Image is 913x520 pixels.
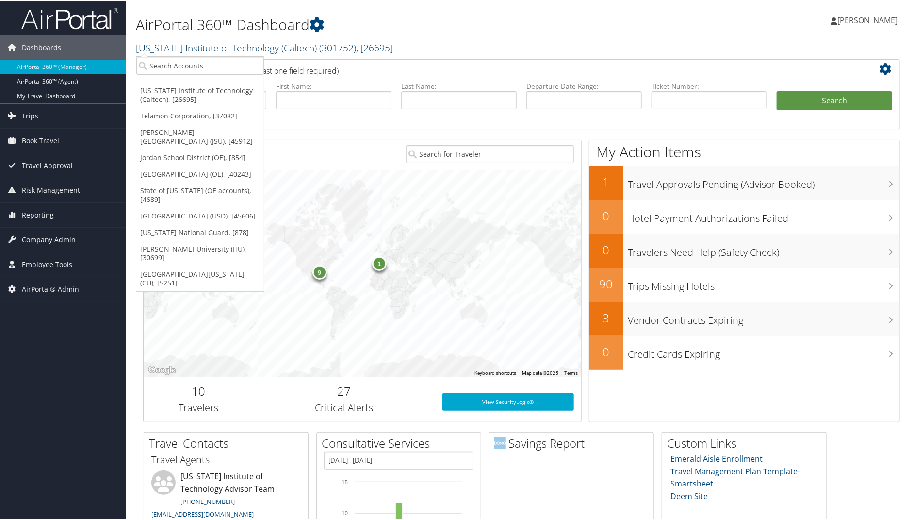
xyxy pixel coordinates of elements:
[21,6,118,29] img: airportal-logo.png
[628,342,899,360] h3: Credit Cards Expiring
[151,400,245,414] h3: Travelers
[589,165,899,199] a: 1Travel Approvals Pending (Advisor Booked)
[319,40,356,53] span: ( 301752 )
[146,363,178,376] a: Open this area in Google Maps (opens a new window)
[589,343,623,359] h2: 0
[136,40,393,53] a: [US_STATE] Institute of Technology (Caltech)
[522,369,559,375] span: Map data ©2025
[589,275,623,291] h2: 90
[136,265,264,290] a: [GEOGRAPHIC_DATA][US_STATE] (CU), [5251]
[260,400,428,414] h3: Critical Alerts
[671,453,763,463] a: Emerald Aisle Enrollment
[372,255,387,270] div: 1
[22,276,79,301] span: AirPortal® Admin
[589,173,623,189] h2: 1
[565,369,578,375] a: Terms (opens in new tab)
[589,241,623,257] h2: 0
[136,240,264,265] a: [PERSON_NAME] University (HU), [30699]
[671,490,708,501] a: Deem Site
[136,123,264,149] a: [PERSON_NAME][GEOGRAPHIC_DATA] (JSU), [45912]
[628,206,899,224] h3: Hotel Payment Authorizations Failed
[777,90,892,110] button: Search
[151,60,829,77] h2: Airtinerary Lookup
[589,141,899,161] h1: My Action Items
[136,207,264,223] a: [GEOGRAPHIC_DATA] (USD), [45606]
[22,252,72,276] span: Employee Tools
[671,465,800,488] a: Travel Management Plan Template- Smartsheet
[589,335,899,369] a: 0Credit Cards Expiring
[22,202,54,226] span: Reporting
[831,5,907,34] a: [PERSON_NAME]
[136,82,264,107] a: [US_STATE] Institute of Technology (Caltech), [26695]
[22,152,73,177] span: Travel Approval
[136,149,264,165] a: Jordan School District (OE), [854]
[136,107,264,123] a: Telamon Corporation, [37082]
[136,165,264,182] a: [GEOGRAPHIC_DATA] (OE), [40243]
[342,478,348,484] tspan: 15
[628,274,899,292] h3: Trips Missing Hotels
[246,65,339,75] span: (at least one field required)
[22,34,61,59] span: Dashboards
[589,301,899,335] a: 3Vendor Contracts Expiring
[151,452,301,466] h3: Travel Agents
[136,14,650,34] h1: AirPortal 360™ Dashboard
[628,172,899,190] h3: Travel Approvals Pending (Advisor Booked)
[136,182,264,207] a: State of [US_STATE] (OE accounts), [4689]
[322,434,481,451] h2: Consultative Services
[837,14,897,25] span: [PERSON_NAME]
[180,496,235,505] a: [PHONE_NUMBER]
[442,392,574,410] a: View SecurityLogic®
[146,363,178,376] img: Google
[494,434,653,451] h2: Savings Report
[276,81,391,90] label: First Name:
[401,81,517,90] label: Last Name:
[356,40,393,53] span: , [ 26695 ]
[589,233,899,267] a: 0Travelers Need Help (Safety Check)
[589,267,899,301] a: 90Trips Missing Hotels
[589,309,623,325] h2: 3
[22,128,59,152] span: Book Travel
[526,81,642,90] label: Departure Date Range:
[589,199,899,233] a: 0Hotel Payment Authorizations Failed
[22,227,76,251] span: Company Admin
[151,509,254,518] a: [EMAIL_ADDRESS][DOMAIN_NAME]
[667,434,826,451] h2: Custom Links
[652,81,767,90] label: Ticket Number:
[136,56,264,74] input: Search Accounts
[136,223,264,240] a: [US_STATE] National Guard, [878]
[475,369,517,376] button: Keyboard shortcuts
[628,308,899,326] h3: Vendor Contracts Expiring
[260,382,428,399] h2: 27
[628,240,899,258] h3: Travelers Need Help (Safety Check)
[151,382,245,399] h2: 10
[22,177,80,201] span: Risk Management
[342,509,348,515] tspan: 10
[494,436,506,448] img: domo-logo.png
[149,434,308,451] h2: Travel Contacts
[589,207,623,223] h2: 0
[22,103,38,127] span: Trips
[406,144,574,162] input: Search for Traveler
[312,264,326,279] div: 9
